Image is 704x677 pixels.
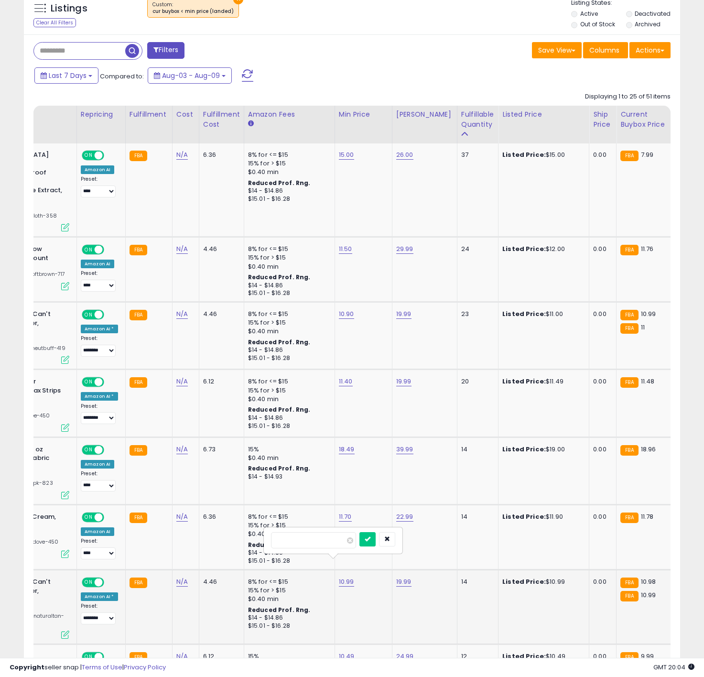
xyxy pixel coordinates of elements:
div: 23 [461,310,491,318]
div: $11.49 [502,377,582,386]
div: 14 [461,513,491,521]
div: $0.40 min [248,454,327,462]
small: FBA [620,513,638,523]
label: Out of Stock [580,20,615,28]
small: FBA [620,591,638,601]
span: ON [83,513,95,522]
span: Custom: [152,1,234,15]
a: N/A [176,244,188,254]
div: Amazon AI [81,460,114,469]
div: 0.00 [593,310,609,318]
span: 7.99 [641,150,654,159]
button: Actions [629,42,671,58]
div: Amazon AI * [81,392,118,401]
div: $15.01 - $16.28 [248,354,327,362]
div: $0.40 min [248,262,327,271]
a: 11.70 [339,512,352,522]
a: 11.40 [339,377,353,386]
a: 19.99 [396,309,412,319]
small: Amazon Fees. [248,120,254,128]
a: 19.99 [396,577,412,587]
button: Filters [147,42,184,59]
b: Listed Price: [502,577,546,586]
b: Reduced Prof. Rng. [248,338,311,346]
b: Listed Price: [502,377,546,386]
b: Reduced Prof. Rng. [248,273,311,281]
div: $15.01 - $16.28 [248,195,327,203]
span: 11.78 [641,512,654,521]
small: FBA [130,151,147,161]
a: Terms of Use [82,663,122,672]
small: FBA [130,513,147,523]
label: Deactivated [635,10,671,18]
div: $15.00 [502,151,582,159]
span: Compared to: [100,72,144,81]
div: 0.00 [593,445,609,454]
div: $14 - $14.93 [248,473,327,481]
span: ON [83,446,95,454]
div: 15% for > $15 [248,159,327,168]
div: $11.00 [502,310,582,318]
h5: Listings [51,2,87,15]
div: Amazon AI [81,165,114,174]
div: Preset: [81,335,118,357]
a: N/A [176,150,188,160]
small: FBA [130,377,147,388]
small: FBA [620,151,638,161]
div: $19.00 [502,445,582,454]
span: OFF [103,513,118,522]
b: Reduced Prof. Rng. [248,405,311,414]
div: 15% for > $15 [248,318,327,327]
div: $11.90 [502,513,582,521]
div: $0.40 min [248,530,327,538]
span: OFF [103,246,118,254]
small: FBA [130,310,147,320]
span: 10.99 [641,590,656,600]
div: $0.40 min [248,327,327,336]
button: Aug-03 - Aug-09 [148,67,232,84]
small: FBA [620,323,638,334]
div: $14 - $14.86 [248,414,327,422]
div: Amazon Fees [248,109,331,120]
span: OFF [103,378,118,386]
div: 4.46 [203,310,237,318]
div: $10.99 [502,578,582,586]
div: $14 - $14.86 [248,614,327,622]
div: $0.40 min [248,168,327,176]
a: Privacy Policy [124,663,166,672]
span: Columns [589,45,619,55]
a: N/A [176,512,188,522]
div: 4.46 [203,578,237,586]
div: cur buybox < min price (landed) [152,8,234,15]
a: 10.90 [339,309,354,319]
span: 11 [641,323,645,332]
b: Listed Price: [502,512,546,521]
span: ON [83,246,95,254]
span: 10.99 [641,309,656,318]
div: Amazon AI * [81,592,118,601]
div: 0.00 [593,377,609,386]
div: $15.01 - $16.28 [248,422,327,430]
small: FBA [130,445,147,456]
a: 26.00 [396,150,413,160]
div: Fulfillable Quantity [461,109,494,130]
span: Aug-03 - Aug-09 [162,71,220,80]
div: 15% [248,445,327,454]
a: 29.99 [396,244,413,254]
span: ON [83,152,95,160]
div: Current Buybox Price [620,109,670,130]
span: OFF [103,579,118,587]
span: 11.48 [641,377,655,386]
div: 37 [461,151,491,159]
div: $14 - $14.86 [248,187,327,195]
span: ON [83,311,95,319]
div: $15.01 - $16.28 [248,557,327,565]
span: ON [83,378,95,386]
small: FBA [130,578,147,588]
div: $0.40 min [248,595,327,603]
div: [PERSON_NAME] [396,109,453,120]
a: N/A [176,577,188,587]
label: Active [580,10,598,18]
div: Fulfillment Cost [203,109,240,130]
div: $14 - $14.86 [248,282,327,290]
